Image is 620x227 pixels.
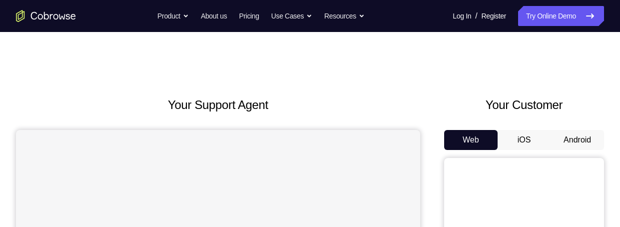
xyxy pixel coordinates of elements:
[201,6,227,26] a: About us
[324,6,365,26] button: Resources
[518,6,604,26] a: Try Online Demo
[239,6,259,26] a: Pricing
[16,10,76,22] a: Go to the home page
[551,130,604,150] button: Android
[444,130,498,150] button: Web
[475,10,477,22] span: /
[482,6,506,26] a: Register
[271,6,312,26] button: Use Cases
[444,96,604,114] h2: Your Customer
[16,96,420,114] h2: Your Support Agent
[453,6,471,26] a: Log In
[498,130,551,150] button: iOS
[157,6,189,26] button: Product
